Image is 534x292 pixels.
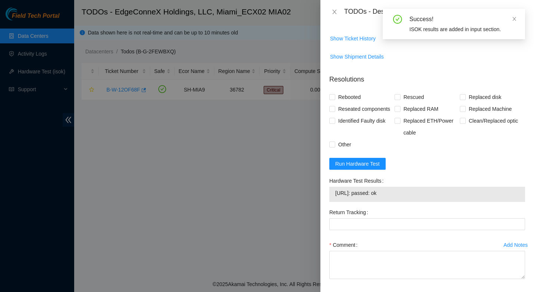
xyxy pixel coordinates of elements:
label: Hardware Test Results [329,175,386,187]
span: Replaced RAM [400,103,441,115]
span: Other [335,139,354,150]
div: Add Notes [504,242,528,248]
label: Comment [329,239,360,251]
textarea: Comment [329,251,525,279]
button: Close [329,9,340,16]
span: Show Ticket History [330,34,376,43]
span: close [332,9,337,15]
span: Replaced disk [466,91,504,103]
div: ISOK results are added in input section. [409,25,516,33]
p: Resolutions [329,69,525,84]
button: Show Shipment Details [330,51,384,63]
span: Identified Faulty disk [335,115,389,127]
button: Add Notes [503,239,528,251]
div: Success! [409,15,516,24]
input: Return Tracking [329,218,525,230]
button: Show Ticket History [330,33,376,44]
span: Rescued [400,91,427,103]
button: Run Hardware Test [329,158,386,170]
span: Replaced ETH/Power cable [400,115,460,139]
span: Show Shipment Details [330,53,384,61]
span: check-circle [393,15,402,24]
div: TODOs - Description - B-W-12OF68F [344,6,525,18]
span: Clean/Replaced optic [466,115,521,127]
label: Return Tracking [329,206,371,218]
span: Replaced Machine [466,103,515,115]
span: Run Hardware Test [335,160,380,168]
span: [URL]: passed: ok [335,189,519,197]
span: close [512,16,517,21]
span: Reseated components [335,103,393,115]
span: Rebooted [335,91,364,103]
